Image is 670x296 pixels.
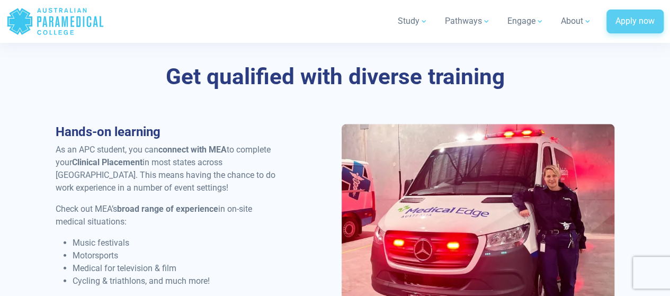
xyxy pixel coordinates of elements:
p: Check out MEA’s in on-site medical situations: [56,203,281,228]
strong: Clinical Placement [72,157,142,167]
h3: Get qualified with diverse training [56,64,614,91]
li: Medical for television & film [73,262,281,275]
li: Cycling & triathlons, and much more! [73,275,281,288]
a: Study [391,6,434,36]
a: About [555,6,598,36]
a: Engage [501,6,550,36]
strong: broad range of experience [117,204,218,214]
a: Apply now [606,10,664,34]
a: Australian Paramedical College [6,4,104,39]
strong: connect with MEA [158,145,227,155]
h3: Hands-on learning [56,124,281,140]
li: Music festivals [73,237,281,249]
a: Pathways [439,6,497,36]
li: Motorsports [73,249,281,262]
p: As an APC student, you can to complete your in most states across [GEOGRAPHIC_DATA]. This means h... [56,143,281,194]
